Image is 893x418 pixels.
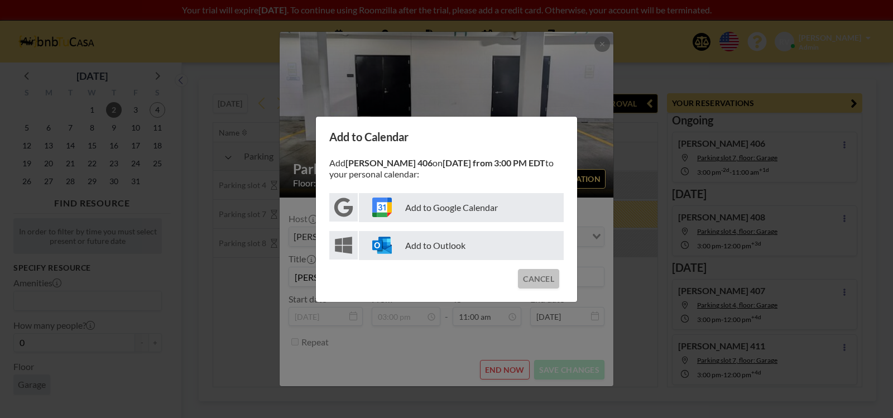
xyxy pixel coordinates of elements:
p: Add to Outlook [359,231,564,260]
h3: Add to Calendar [329,130,564,144]
strong: [PERSON_NAME] 406 [345,157,433,168]
button: Add to Outlook [329,231,564,260]
p: Add to Google Calendar [359,193,564,222]
img: google-calendar-icon.svg [372,198,392,217]
p: Add on to your personal calendar: [329,157,564,180]
strong: [DATE] from 3:00 PM EDT [443,157,545,168]
img: windows-outlook-icon.svg [372,236,392,255]
button: Add to Google Calendar [329,193,564,222]
button: CANCEL [518,269,559,289]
